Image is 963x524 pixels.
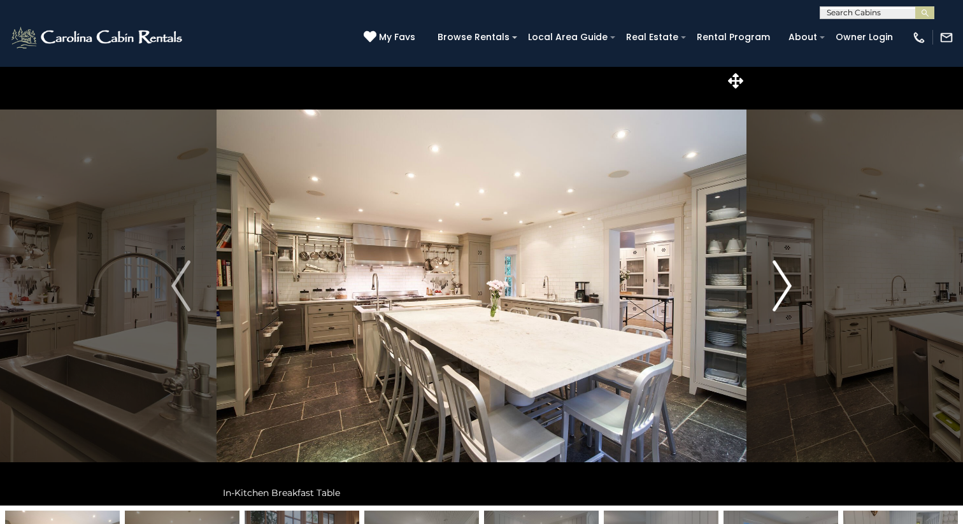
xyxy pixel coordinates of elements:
a: Local Area Guide [522,27,614,47]
img: mail-regular-white.png [939,31,953,45]
a: About [782,27,824,47]
a: Browse Rentals [431,27,516,47]
img: phone-regular-white.png [912,31,926,45]
a: Owner Login [829,27,899,47]
img: White-1-2.png [10,25,186,50]
img: arrow [171,260,190,311]
button: Previous [145,66,217,506]
a: Rental Program [690,27,776,47]
a: Real Estate [620,27,685,47]
button: Next [746,66,818,506]
img: arrow [773,260,792,311]
span: My Favs [379,31,415,44]
a: My Favs [364,31,418,45]
div: In-Kitchen Breakfast Table [217,480,746,506]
